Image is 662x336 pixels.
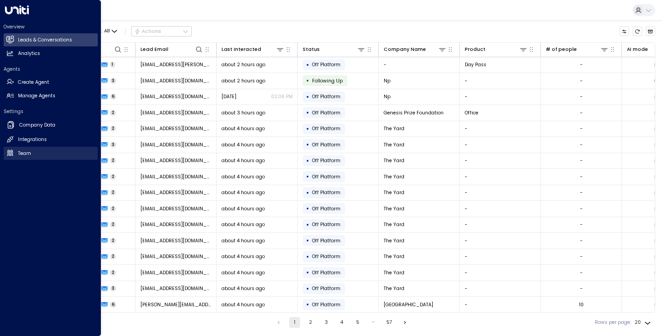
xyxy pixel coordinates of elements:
span: hello@theyard.com [141,221,212,228]
h2: Analytics [18,50,40,57]
span: The Yard [384,205,404,212]
div: 10 [579,301,584,308]
button: Go to page 2 [305,317,316,328]
div: • [306,235,309,246]
div: # of people [546,45,577,54]
span: about 4 hours ago [222,125,265,132]
td: - [460,137,541,153]
button: Go to page 57 [384,317,394,328]
span: Off Platform [312,173,340,180]
h2: Leads & Conversations [18,36,72,44]
div: Last Interacted [222,45,261,54]
td: - [460,265,541,281]
h2: Company Data [19,122,55,129]
div: Status [303,45,320,54]
div: - [580,221,583,228]
span: The Yard [384,269,404,276]
button: Go to page 4 [336,317,347,328]
span: Feb 10, 2025 [222,93,236,100]
span: hello@theyard.com [141,125,212,132]
a: Manage Agents [4,90,98,103]
span: Off Platform [312,93,340,100]
span: 2 [110,190,116,195]
div: - [580,125,583,132]
div: Product [465,45,528,54]
span: hello@theyard.com [141,157,212,164]
h2: Manage Agents [18,92,55,100]
span: cjgareis@gmail.com [141,93,212,100]
span: Off Platform [312,189,340,196]
span: hello@theyard.com [141,253,212,260]
h2: Agents [4,66,98,73]
span: about 2 hours ago [222,77,265,84]
div: Lead Email [141,45,204,54]
h2: Integrations [18,136,47,143]
span: about 4 hours ago [222,189,265,196]
div: 20 [635,317,653,328]
div: - [580,141,583,148]
span: hello@theyard.com [141,205,212,212]
span: The Yard [384,157,404,164]
div: Button group with a nested menu [131,26,192,37]
span: hello@theyard.com [141,173,212,180]
div: • [306,91,309,103]
span: about 4 hours ago [222,285,265,292]
span: Off Platform [312,301,340,308]
div: Actions [134,28,162,35]
td: - [460,153,541,169]
label: Rows per page: [595,319,631,326]
span: The Yard [384,221,404,228]
span: 2 [110,158,116,163]
button: Go to page 5 [352,317,363,328]
span: about 4 hours ago [222,205,265,212]
button: Go to page 3 [321,317,331,328]
button: Go to next page [399,317,410,328]
div: - [580,109,583,116]
div: - [580,77,583,84]
span: 2 [110,254,116,259]
span: 6 [110,302,117,308]
span: Off Platform [312,109,340,116]
a: Analytics [4,47,98,60]
span: 2 [110,126,116,132]
td: - [460,297,541,313]
h2: Settings [4,108,98,115]
div: - [580,173,583,180]
span: Off Platform [312,237,340,244]
button: Archived Leads [646,27,656,36]
span: 2 [110,174,116,180]
span: 2 [110,206,116,212]
nav: pagination navigation [273,317,411,328]
span: about 4 hours ago [222,253,265,260]
span: Monash University [384,301,433,308]
span: Off Platform [312,221,340,228]
div: - [580,93,583,100]
span: Off Platform [312,285,340,292]
td: - [460,201,541,217]
a: Company Data [4,118,98,132]
span: about 2 hours ago [222,61,265,68]
div: Last Interacted [222,45,285,54]
span: Np [384,77,390,84]
span: 2 [110,110,116,116]
span: Following Up [312,77,343,84]
td: - [379,57,460,73]
div: • [306,107,309,118]
span: 2 [110,270,116,276]
a: Create Agent [4,76,98,89]
div: Status [303,45,366,54]
div: • [306,155,309,167]
div: • [306,251,309,263]
span: The Yard [384,125,404,132]
td: - [460,169,541,185]
div: Lead Email [141,45,168,54]
span: Off Platform [312,253,340,260]
span: about 4 hours ago [222,221,265,228]
span: about 4 hours ago [222,141,265,148]
span: 2 [110,222,116,227]
span: hello@theyard.com [141,269,212,276]
span: The Yard [384,189,404,196]
div: • [306,299,309,310]
div: • [306,187,309,199]
div: - [580,237,583,244]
